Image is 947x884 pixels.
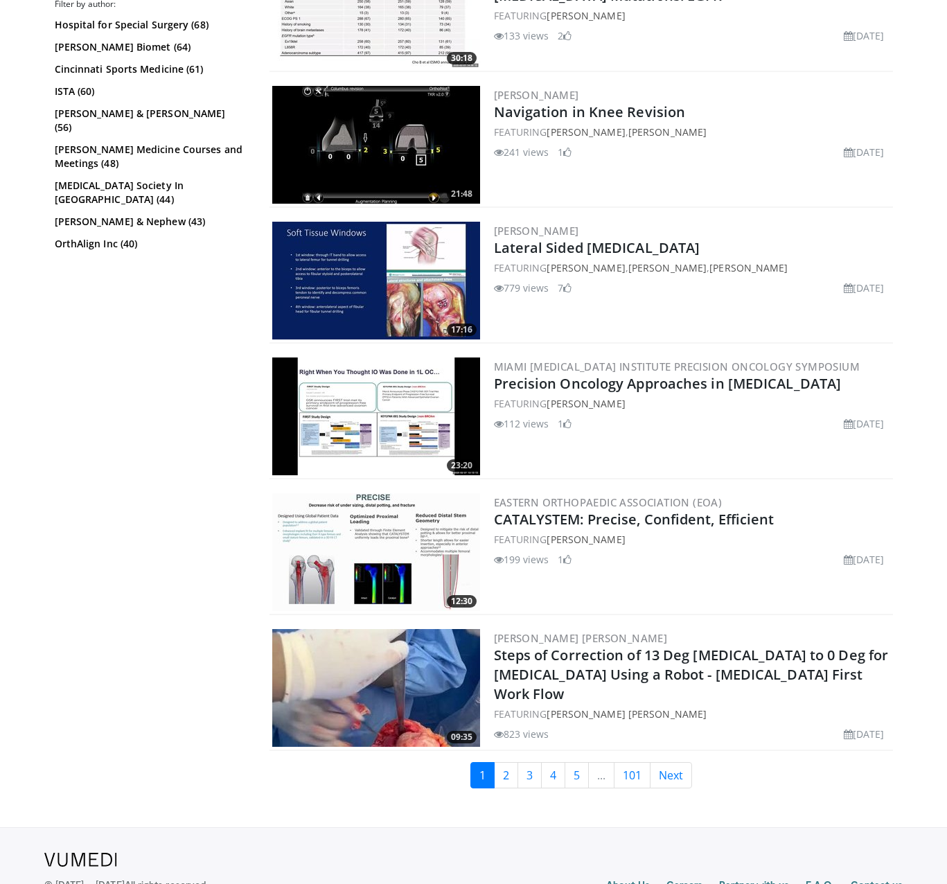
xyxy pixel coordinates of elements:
[55,107,245,134] a: [PERSON_NAME] & [PERSON_NAME] (56)
[272,86,480,204] img: 94ee0218-2a1c-498b-9085-5583aaf1868d.300x170_q85_crop-smart_upscale.jpg
[494,8,890,23] div: FEATURING
[494,510,775,529] a: CATALYSTEM: Precise, Confident, Efficient
[558,28,572,43] li: 2
[547,261,625,274] a: [PERSON_NAME]
[844,416,885,431] li: [DATE]
[547,707,707,721] a: [PERSON_NAME] [PERSON_NAME]
[55,40,245,54] a: [PERSON_NAME] Biomet (64)
[447,595,477,608] span: 12:30
[844,727,885,741] li: [DATE]
[565,762,589,788] a: 5
[447,188,477,200] span: 21:48
[709,261,788,274] a: [PERSON_NAME]
[55,215,245,229] a: [PERSON_NAME] & Nephew (43)
[494,646,889,703] a: Steps of Correction of 13 Deg [MEDICAL_DATA] to 0 Deg for [MEDICAL_DATA] Using a Robot - [MEDICAL...
[844,552,885,567] li: [DATE]
[558,281,572,295] li: 7
[558,552,572,567] li: 1
[547,125,625,139] a: [PERSON_NAME]
[272,357,480,475] a: 23:20
[650,762,692,788] a: Next
[628,125,707,139] a: [PERSON_NAME]
[494,374,842,393] a: Precision Oncology Approaches in [MEDICAL_DATA]
[494,145,549,159] li: 241 views
[55,62,245,76] a: Cincinnati Sports Medicine (61)
[541,762,565,788] a: 4
[614,762,650,788] a: 101
[494,396,890,411] div: FEATURING
[494,103,686,121] a: Navigation in Knee Revision
[558,145,572,159] li: 1
[272,86,480,204] a: 21:48
[494,552,549,567] li: 199 views
[494,88,579,102] a: [PERSON_NAME]
[55,237,245,251] a: OrthAlign Inc (40)
[494,762,518,788] a: 2
[272,222,480,339] a: 17:16
[558,416,572,431] li: 1
[272,357,480,475] img: fa270b70-afdc-48ba-921e-a0dfed32f518.300x170_q85_crop-smart_upscale.jpg
[494,727,549,741] li: 823 views
[844,281,885,295] li: [DATE]
[55,85,245,98] a: ISTA (60)
[494,238,700,257] a: Lateral Sided [MEDICAL_DATA]
[447,324,477,336] span: 17:16
[517,762,542,788] a: 3
[494,224,579,238] a: [PERSON_NAME]
[272,493,480,611] img: dfb5c672-ab90-4423-ad88-dc5f6d6080f4.300x170_q85_crop-smart_upscale.jpg
[494,125,890,139] div: FEATURING ,
[272,629,480,747] img: 5145a7b4-412f-46c6-98da-43b0f40fe079.300x170_q85_crop-smart_upscale.jpg
[272,493,480,611] a: 12:30
[44,853,117,867] img: VuMedi Logo
[494,532,890,547] div: FEATURING
[55,179,245,206] a: [MEDICAL_DATA] Society In [GEOGRAPHIC_DATA] (44)
[269,762,893,788] nav: Search results pages
[55,18,245,32] a: Hospital for Special Surgery (68)
[494,495,723,509] a: Eastern Orthopaedic Association (EOA)
[494,631,668,645] a: [PERSON_NAME] [PERSON_NAME]
[547,9,625,22] a: [PERSON_NAME]
[494,260,890,275] div: FEATURING , ,
[844,145,885,159] li: [DATE]
[547,397,625,410] a: [PERSON_NAME]
[628,261,707,274] a: [PERSON_NAME]
[447,459,477,472] span: 23:20
[547,533,625,546] a: [PERSON_NAME]
[447,52,477,64] span: 30:18
[494,416,549,431] li: 112 views
[494,281,549,295] li: 779 views
[494,707,890,721] div: FEATURING
[494,28,549,43] li: 133 views
[844,28,885,43] li: [DATE]
[272,629,480,747] a: 09:35
[494,360,860,373] a: Miami [MEDICAL_DATA] Institute Precision Oncology Symposium
[55,143,245,170] a: [PERSON_NAME] Medicine Courses and Meetings (48)
[447,731,477,743] span: 09:35
[272,222,480,339] img: 7753dcb8-cd07-4147-b37c-1b502e1576b2.300x170_q85_crop-smart_upscale.jpg
[470,762,495,788] a: 1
